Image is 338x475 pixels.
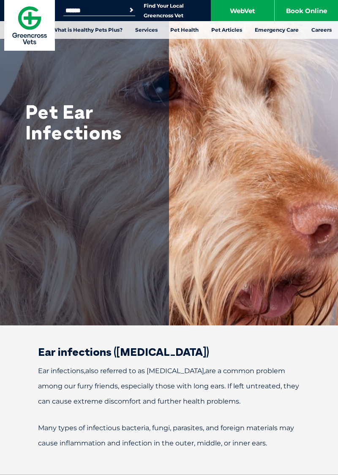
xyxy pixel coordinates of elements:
a: Find Your Local Greencross Vet [144,3,184,19]
span: Ear infections, [38,367,85,375]
a: Emergency Care [248,21,305,39]
h2: Ear infections ([MEDICAL_DATA]) [8,347,330,358]
a: Careers [305,21,338,39]
a: What is Healthy Pets Plus? [46,21,129,39]
button: Search [127,6,136,14]
a: Pet Articles [205,21,248,39]
a: Services [129,21,164,39]
a: Pet Health [164,21,205,39]
span: also referred to as [MEDICAL_DATA], [85,367,205,375]
span: Many types of infectious bacteria, fungi, parasites, and foreign materials may cause inflammation... [38,424,294,447]
span: are a common problem among our furry friends, especially those with long ears. If left untreated,... [38,367,299,405]
h1: Pet Ear Infections [25,101,161,143]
